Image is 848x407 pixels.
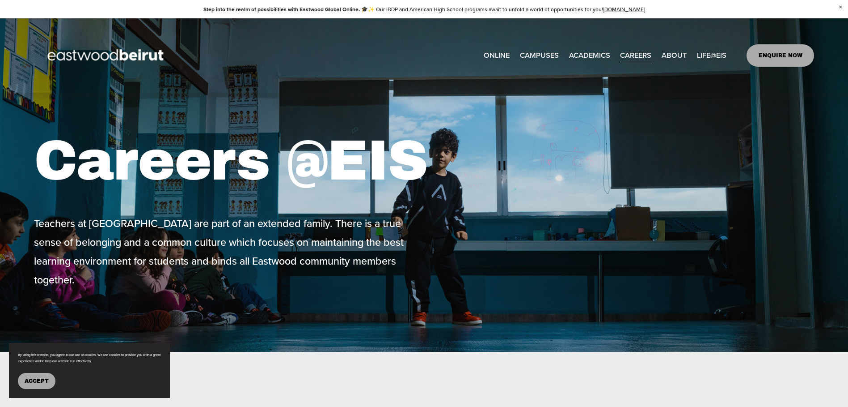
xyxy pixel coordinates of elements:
img: EastwoodIS Global Site [34,33,180,78]
a: folder dropdown [569,48,610,63]
span: ABOUT [662,49,687,62]
a: CAREERS [620,48,651,63]
span: CAMPUSES [520,49,559,62]
span: Accept [25,378,49,384]
p: By using this website, you agree to our use of cookies. We use cookies to provide you with a grea... [18,352,161,364]
h1: Careers @EIS [34,127,487,195]
a: [DOMAIN_NAME] [603,5,645,13]
span: LIFE@EIS [697,49,726,62]
span: ACADEMICS [569,49,610,62]
p: Teachers at [GEOGRAPHIC_DATA] are part of an extended family. There is a true sense of belonging ... [34,214,422,289]
section: Cookie banner [9,343,170,398]
a: ONLINE [484,48,510,63]
a: ENQUIRE NOW [747,44,814,67]
button: Accept [18,373,55,389]
a: folder dropdown [697,48,726,63]
a: folder dropdown [520,48,559,63]
a: folder dropdown [662,48,687,63]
